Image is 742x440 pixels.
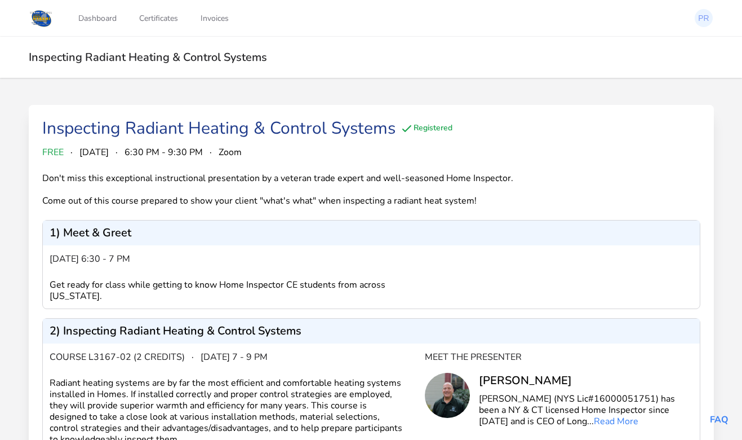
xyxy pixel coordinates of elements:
span: · [70,146,73,159]
img: Chris Long [425,373,470,418]
h2: Inspecting Radiant Heating & Control Systems [29,50,714,64]
span: · [210,146,212,159]
a: Read More [594,415,638,428]
span: Course L3167-02 (2 credits) [50,350,185,364]
div: Inspecting Radiant Heating & Control Systems [42,118,396,139]
div: Don't miss this exceptional instructional presentation by a veteran trade expert and well-seasone... [42,173,536,206]
p: [PERSON_NAME] (NYS Lic#16000051751) has been a NY & CT licensed Home Inspector since [DATE] and i... [479,393,693,427]
span: · [192,350,194,364]
div: Get ready for class while getting to know Home Inspector CE students from across [US_STATE]. [50,279,425,302]
a: FAQ [710,413,728,426]
span: 6:30 PM - 9:30 PM [125,146,203,159]
span: · [115,146,118,159]
span: FREE [42,146,64,159]
span: [DATE] 7 - 9 pm [201,350,268,364]
div: Meet the Presenter [425,350,693,364]
div: [PERSON_NAME] [479,373,693,389]
span: [DATE] 6:30 - 7 pm [50,252,130,266]
div: Registered [400,122,452,135]
p: 2) Inspecting Radiant Heating & Control Systems [50,325,301,337]
img: Phil Restifo [695,9,713,27]
span: [DATE] [79,146,109,159]
img: Logo [29,8,54,28]
p: 1) Meet & Greet [50,227,131,239]
span: Zoom [219,146,242,159]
